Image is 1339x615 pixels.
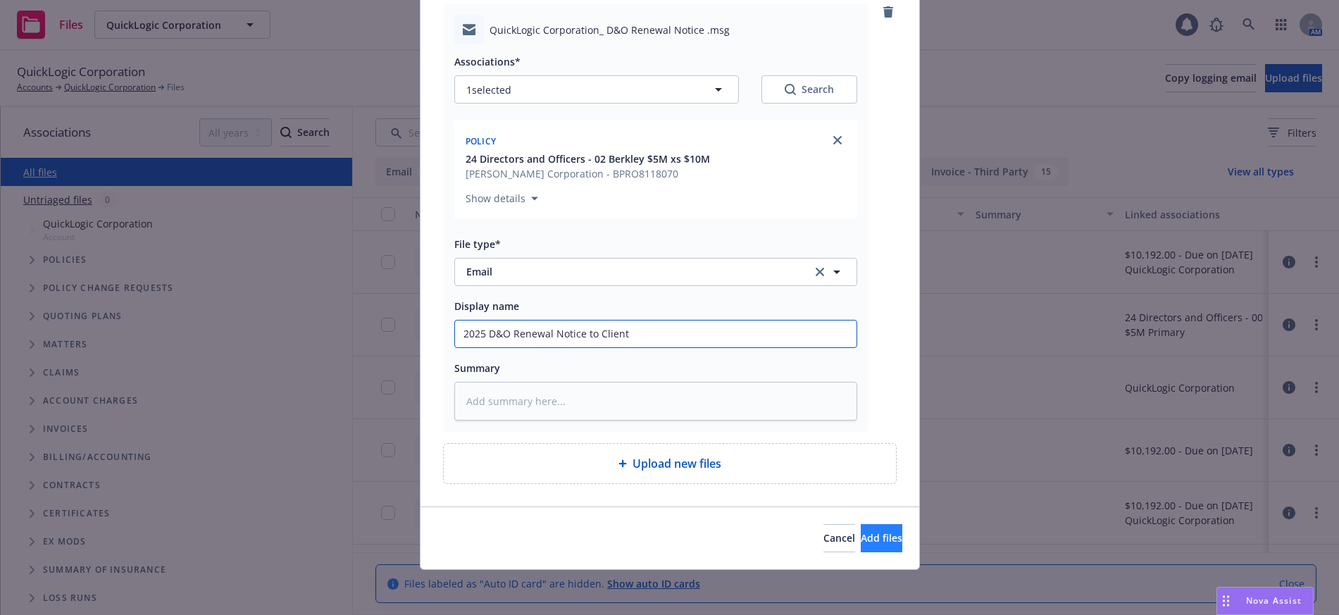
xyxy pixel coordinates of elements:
span: Display name [454,299,519,313]
a: close [829,132,846,149]
button: Cancel [823,524,855,552]
div: Search [785,82,834,97]
span: Policy [466,135,497,147]
span: Associations* [454,55,521,68]
button: 1selected [454,75,739,104]
span: Nova Assist [1246,595,1302,607]
button: 24 Directors and Officers - 02 Berkley $5M xs $10M [466,151,710,166]
span: QuickLogic Corporation_ D&O Renewal Notice .msg [490,23,730,37]
span: [PERSON_NAME] Corporation - BPRO8118070 [466,166,710,181]
span: Add files [861,531,902,545]
span: File type* [454,237,501,251]
a: clear selection [811,263,828,280]
span: Summary [454,361,500,375]
span: Email [466,264,792,279]
span: Upload new files [633,455,721,472]
button: Show details [460,190,544,207]
span: 1 selected [466,82,511,97]
svg: Search [785,84,796,95]
button: Nova Assist [1216,587,1314,615]
div: Upload new files [443,443,897,484]
input: Add display name here... [455,321,857,347]
button: Emailclear selection [454,258,857,286]
div: Drag to move [1217,588,1235,614]
span: Cancel [823,531,855,545]
button: Add files [861,524,902,552]
a: remove [880,4,897,20]
button: SearchSearch [761,75,857,104]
